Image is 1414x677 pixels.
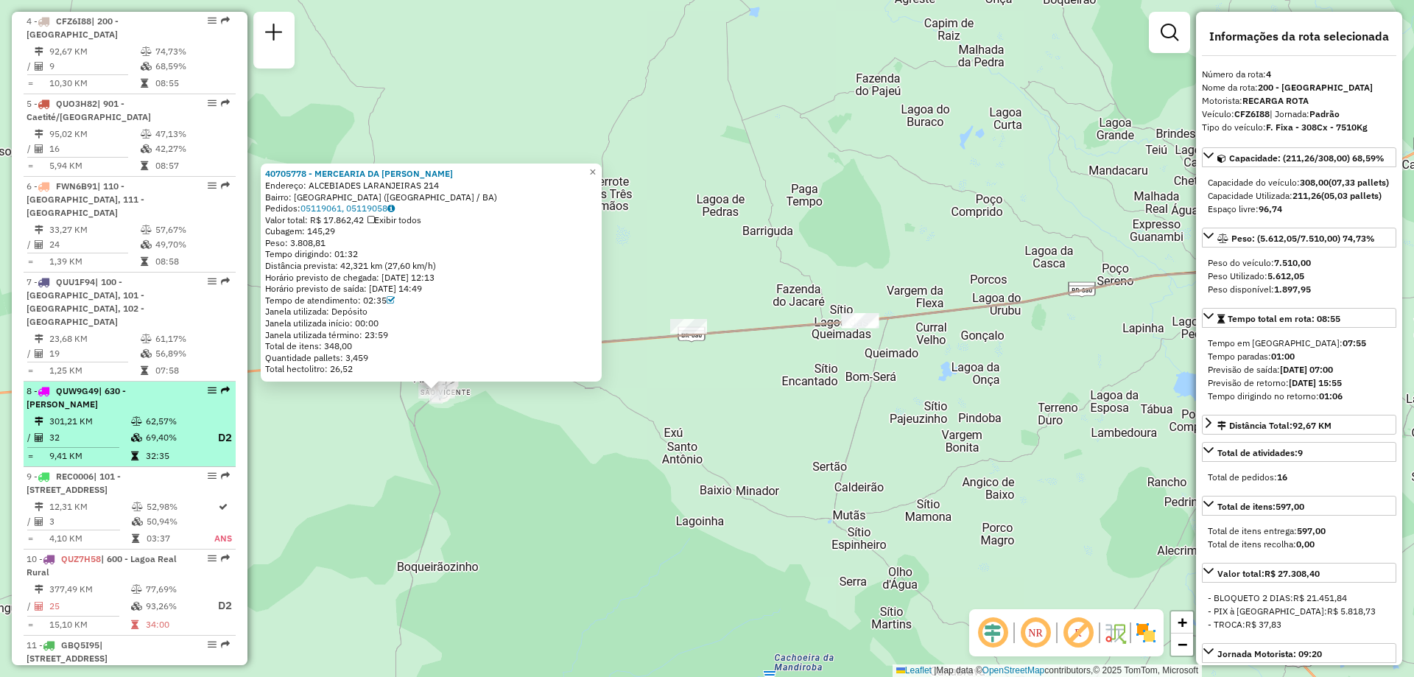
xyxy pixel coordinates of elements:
span: + [1178,613,1187,631]
td: / [27,237,34,252]
div: Tempo total em rota: 08:55 [1202,331,1396,409]
i: % de utilização do peso [131,585,142,594]
span: R$ 37,83 [1245,619,1281,630]
td: = [27,254,34,269]
td: 24 [49,237,140,252]
div: Jornada Motorista: 09:20 [1217,648,1322,661]
div: Valor total: [1217,567,1320,580]
div: Total de itens recolha: [1208,538,1390,551]
td: 69,40% [145,429,204,447]
i: Tempo total em rota [141,79,148,88]
div: Espaço livre: [1208,203,1390,216]
td: 4,10 KM [49,531,131,546]
div: Pedidos: [265,203,597,214]
em: Opções [208,640,217,649]
td: 19 [49,346,140,361]
a: 40705778 - MERCEARIA DA [PERSON_NAME] [265,168,453,179]
span: CFZ6I88 [56,15,91,27]
span: REC0006 [56,471,94,482]
div: Janela utilizada: Depósito [265,306,597,318]
i: % de utilização do peso [141,47,152,56]
i: Distância Total [35,417,43,426]
td: 03:37 [146,531,214,546]
td: 77,69% [145,582,204,597]
strong: RECARGA ROTA [1242,95,1309,106]
em: Rota exportada [221,554,230,563]
span: 8 - [27,385,126,410]
span: Peso: 3.808,81 [265,237,326,248]
span: FWN6B91 [56,180,97,192]
i: Total de Atividades [35,62,43,71]
td: 62,57% [145,414,204,429]
i: Distância Total [35,47,43,56]
span: | 110 - [GEOGRAPHIC_DATA], 111 - [GEOGRAPHIC_DATA] [27,180,144,218]
span: − [1178,635,1187,653]
i: % de utilização do peso [141,225,152,234]
td: 5,94 KM [49,158,140,173]
span: 11 - [27,639,108,664]
i: Distância Total [35,334,43,343]
td: 74,73% [155,44,229,59]
div: Quantidade pallets: 3,459 [265,352,597,364]
div: Atividade não roteirizada - CECILIA MARCIA RIBEIRO NASCIMENTO [841,313,878,328]
i: Distância Total [35,502,43,511]
td: 93,26% [145,597,204,615]
td: 33,27 KM [49,222,140,237]
a: Zoom out [1171,634,1193,656]
td: 34:00 [145,617,204,632]
td: 07:58 [155,363,229,378]
span: Total de atividades: [1217,447,1303,458]
span: QUW9G49 [56,385,99,396]
strong: (07,33 pallets) [1329,177,1389,188]
a: Nova sessão e pesquisa [259,18,289,51]
div: Total de itens:597,00 [1202,519,1396,557]
span: | [STREET_ADDRESS] [27,639,108,664]
p: D2 [205,597,232,614]
strong: 9 [1298,447,1303,458]
i: Observações [387,204,395,213]
i: Rota otimizada [219,502,228,511]
div: Distância Total: [1217,419,1332,432]
span: | 200 - [GEOGRAPHIC_DATA] [27,15,119,40]
div: Total de pedidos: [1208,471,1390,484]
td: 08:58 [155,254,229,269]
td: 52,98% [146,499,214,514]
span: R$ 5.818,73 [1327,606,1376,617]
div: Tempo dirigindo: 01:32 [265,248,597,260]
td: 32 [49,429,130,447]
strong: 7.510,00 [1274,257,1311,268]
i: Tempo total em rota [141,366,148,375]
div: Map data © contributors,© 2025 TomTom, Microsoft [893,664,1202,677]
span: | 630 - [PERSON_NAME] [27,385,126,410]
em: Rota exportada [221,386,230,395]
span: 6 - [27,180,144,218]
td: = [27,617,34,632]
div: Previsão de saída: [1208,363,1390,376]
span: 10 - [27,553,177,578]
td: 1,25 KM [49,363,140,378]
span: | 600 - Lagoa Real Rural [27,553,177,578]
span: QUO3H82 [56,98,97,109]
span: 9 - [27,471,121,495]
td: 16 [49,141,140,156]
strong: 01:06 [1319,390,1343,401]
i: Total de Atividades [35,433,43,442]
i: Total de Atividades [35,240,43,249]
i: % de utilização do peso [131,417,142,426]
i: Total de Atividades [35,144,43,153]
strong: 308,00 [1300,177,1329,188]
td: / [27,59,34,74]
div: Capacidade do veículo: [1208,176,1390,189]
td: 68,59% [155,59,229,74]
em: Opções [208,554,217,563]
span: GBQ5I95 [61,639,99,650]
i: % de utilização da cubagem [141,240,152,249]
div: Atividade não roteirizada - MERCADO IRM O MENDES [670,319,707,334]
td: = [27,449,34,463]
a: Peso: (5.612,05/7.510,00) 74,73% [1202,228,1396,248]
a: Exibir filtros [1155,18,1184,47]
span: Peso do veículo: [1208,257,1311,268]
span: QUZ7H58 [61,553,101,564]
td: / [27,597,34,615]
span: Exibir rótulo [1060,615,1096,650]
